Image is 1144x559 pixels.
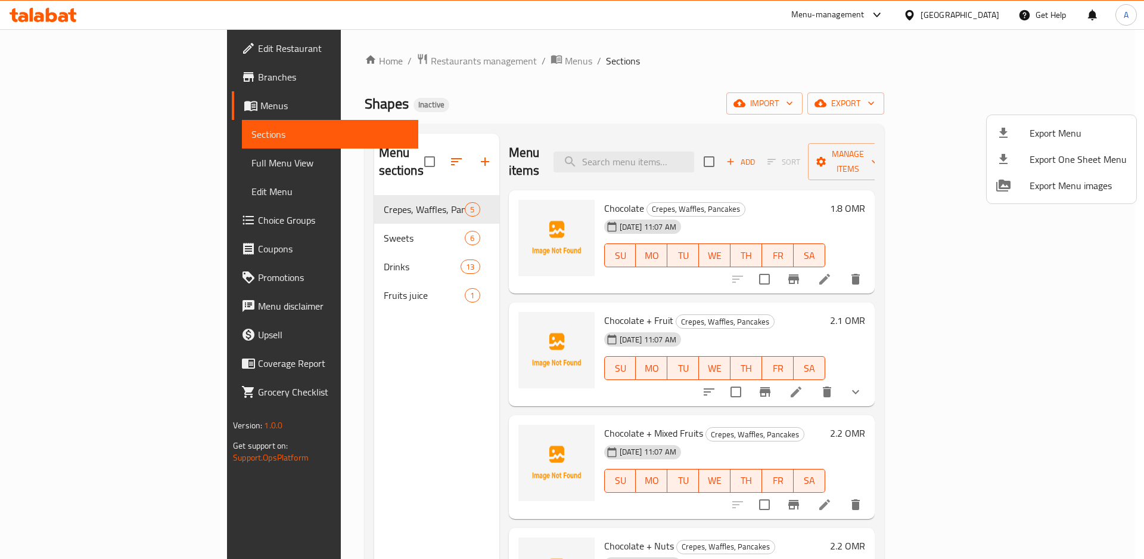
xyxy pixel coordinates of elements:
[1030,126,1127,140] span: Export Menu
[987,172,1136,199] li: Export Menu images
[987,146,1136,172] li: Export one sheet menu items
[1030,178,1127,193] span: Export Menu images
[1030,152,1127,166] span: Export One Sheet Menu
[987,120,1136,146] li: Export menu items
